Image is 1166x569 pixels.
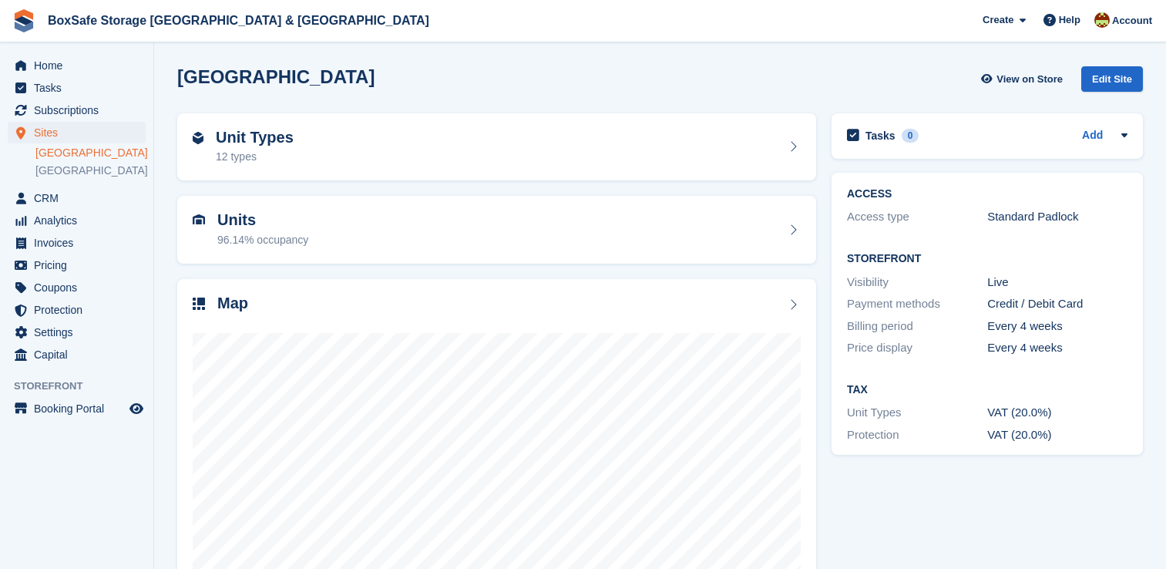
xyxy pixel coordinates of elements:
div: Protection [847,426,987,444]
h2: [GEOGRAPHIC_DATA] [177,66,375,87]
a: [GEOGRAPHIC_DATA] [35,163,146,178]
div: VAT (20.0%) [987,404,1127,422]
span: Create [983,12,1013,28]
h2: Tasks [865,129,896,143]
div: Visibility [847,274,987,291]
span: Coupons [34,277,126,298]
a: menu [8,210,146,231]
a: Units 96.14% occupancy [177,196,816,264]
div: Billing period [847,318,987,335]
a: Add [1082,127,1103,145]
div: 96.14% occupancy [217,232,308,248]
div: Payment methods [847,295,987,313]
a: menu [8,398,146,419]
a: BoxSafe Storage [GEOGRAPHIC_DATA] & [GEOGRAPHIC_DATA] [42,8,435,33]
span: Subscriptions [34,99,126,121]
div: Price display [847,339,987,357]
span: Invoices [34,232,126,254]
div: Every 4 weeks [987,339,1127,357]
span: Home [34,55,126,76]
div: Live [987,274,1127,291]
img: map-icn-33ee37083ee616e46c38cad1a60f524a97daa1e2b2c8c0bc3eb3415660979fc1.svg [193,298,205,310]
img: unit-type-icn-2b2737a686de81e16bb02015468b77c625bbabd49415b5ef34ead5e3b44a266d.svg [193,132,203,144]
a: menu [8,77,146,99]
a: [GEOGRAPHIC_DATA] [35,146,146,160]
a: menu [8,322,146,343]
div: 0 [902,129,919,143]
span: Protection [34,299,126,321]
a: menu [8,254,146,276]
h2: Tax [847,384,1127,396]
div: VAT (20.0%) [987,426,1127,444]
span: Booking Portal [34,398,126,419]
span: View on Store [996,72,1063,87]
h2: ACCESS [847,188,1127,200]
a: menu [8,187,146,209]
a: menu [8,55,146,76]
a: Unit Types 12 types [177,113,816,181]
a: View on Store [979,66,1069,92]
a: menu [8,122,146,143]
img: stora-icon-8386f47178a22dfd0bd8f6a31ec36ba5ce8667c1dd55bd0f319d3a0aa187defe.svg [12,9,35,32]
span: Analytics [34,210,126,231]
img: unit-icn-7be61d7bf1b0ce9d3e12c5938cc71ed9869f7b940bace4675aadf7bd6d80202e.svg [193,214,205,225]
img: Kim [1094,12,1110,28]
a: menu [8,344,146,365]
span: Help [1059,12,1080,28]
div: Credit / Debit Card [987,295,1127,313]
div: Access type [847,208,987,226]
div: Every 4 weeks [987,318,1127,335]
div: 12 types [216,149,294,165]
div: Standard Padlock [987,208,1127,226]
span: Account [1112,13,1152,29]
span: Pricing [34,254,126,276]
a: Preview store [127,399,146,418]
a: menu [8,277,146,298]
h2: Map [217,295,248,312]
div: Edit Site [1081,66,1143,92]
a: Edit Site [1081,66,1143,98]
span: Capital [34,344,126,365]
a: menu [8,299,146,321]
span: Sites [34,122,126,143]
h2: Unit Types [216,129,294,146]
span: CRM [34,187,126,209]
span: Storefront [14,379,153,394]
a: menu [8,99,146,121]
h2: Storefront [847,253,1127,265]
a: menu [8,232,146,254]
span: Tasks [34,77,126,99]
h2: Units [217,211,308,229]
div: Unit Types [847,404,987,422]
span: Settings [34,322,126,343]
